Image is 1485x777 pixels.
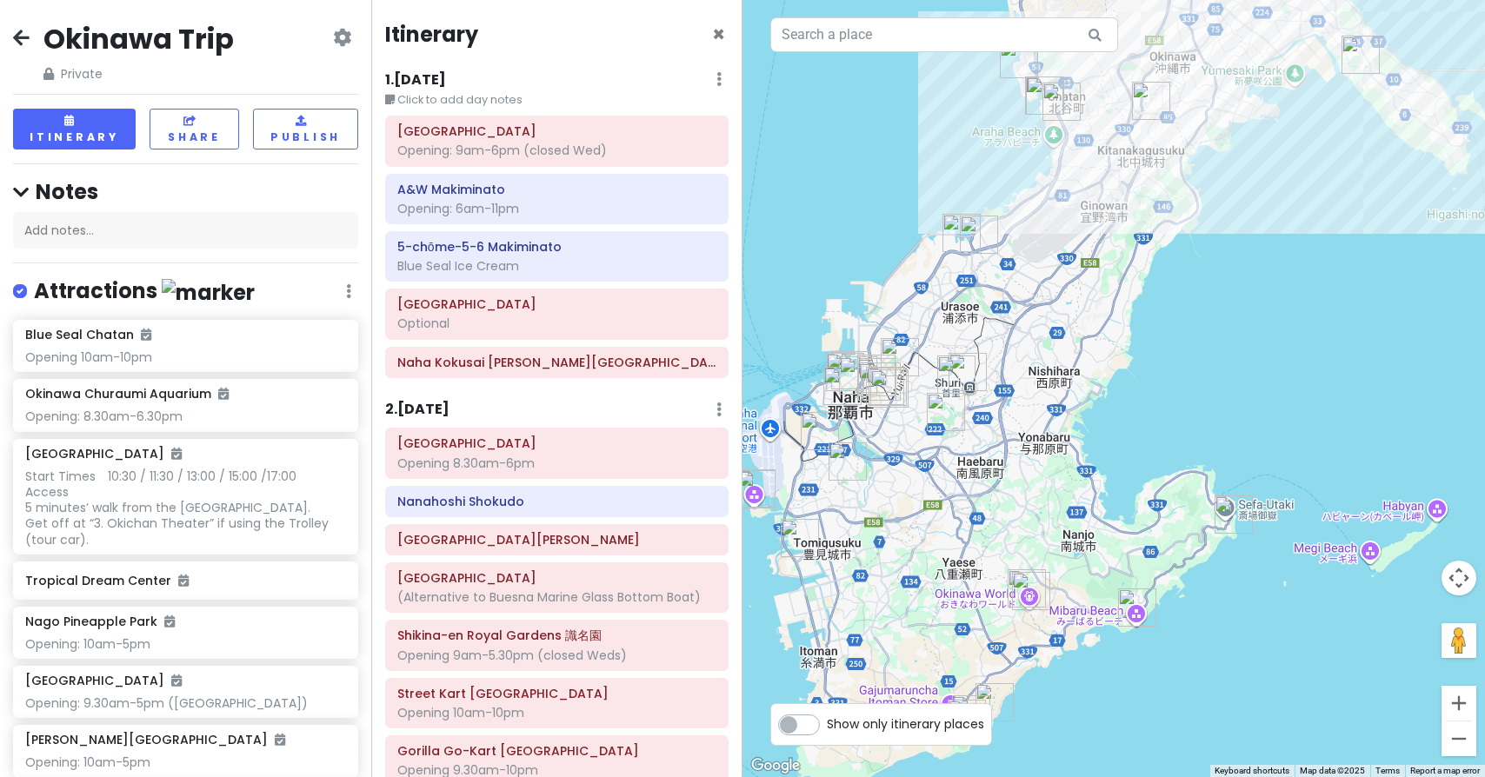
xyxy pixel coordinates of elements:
[881,338,919,376] div: DFS 沖縄 那覇店
[857,355,896,393] div: JR Kyushu Hotel Blossom Naha
[25,468,345,548] div: Start Times 10:30 / 11:30 / 13:00 / 15:00 /17:00 Access 5 minutes’ walk from the [GEOGRAPHIC_DATA...
[25,636,345,652] div: Opening: 10am-5pm
[1012,572,1050,610] div: Okinawa World
[13,178,358,205] h4: Notes
[1442,721,1476,756] button: Zoom out
[385,21,478,48] h4: Itinerary
[1442,686,1476,721] button: Zoom in
[1000,40,1038,78] div: Miyagi Coast
[858,362,896,401] div: Makishi Public Market
[397,435,716,451] h6: Shuri Castle
[1300,766,1365,775] span: Map data ©2025
[960,216,998,254] div: A&W Makiminato
[770,17,1118,52] input: Search a place
[397,589,716,605] div: (Alternative to Buesna Marine Glass Bottom Boat)
[253,109,358,149] button: Publish
[397,182,716,197] h6: A&W Makiminato
[937,355,976,394] div: Shuri Castle
[712,20,725,49] span: Close itinerary
[397,455,716,471] div: Opening 8.30am-6pm
[34,277,255,306] h4: Attractions
[385,71,446,90] h6: 1 . [DATE]
[949,353,987,391] div: Nanahoshi Shokudo
[25,614,175,629] h6: Nago Pineapple Park
[747,754,804,777] img: Google
[1410,766,1480,775] a: Report a map error
[397,296,716,312] h6: Matsuyama Park
[397,647,716,663] div: Opening 9am-5.30pm (closed Weds)
[839,356,877,395] div: Gorilla Go-Kart Okinawa
[1025,76,1063,115] div: American Village
[397,532,716,548] h6: Cape Chinen Park
[823,367,862,405] div: Street Kart Okinawa
[1215,765,1289,777] button: Keyboard shortcuts
[397,494,716,509] h6: Nanahoshi Shokudo
[397,123,716,139] h6: Fukushūen Garden
[397,743,716,759] h6: Gorilla Go-Kart Okinawa
[397,355,716,370] h6: Naha Kokusai Dori Shopping Street
[25,573,345,588] h6: Tropical Dream Center
[1132,82,1170,120] div: Pokemon Center Okinawa
[397,258,716,274] div: Blue Seal Ice Cream
[1042,83,1081,121] div: Blue Seal Chatan
[737,469,776,508] div: Umikaji Terrace Senagajima
[869,368,907,406] div: UCHINA CAFÉ BUKU-BUKU
[397,315,716,331] div: Optional
[1118,588,1156,627] div: Mibaru Marine Center
[25,673,182,688] h6: [GEOGRAPHIC_DATA]
[1026,76,1064,115] div: Taco Rice Cafe Kijimuna
[397,201,716,216] div: Opening: 6am-11pm
[13,109,136,149] button: Itinerary
[141,329,151,341] i: Added to itinerary
[275,734,285,746] i: Added to itinerary
[397,686,716,701] h6: Street Kart Okinawa
[385,401,449,419] h6: 2 . [DATE]
[948,700,986,738] div: Peace Memorial Park
[737,470,776,508] div: Hammock Cafe la Isla
[25,408,345,424] div: Opening: 8.30am-6.30pm
[25,754,345,770] div: Opening: 10am-5pm
[162,279,255,306] img: marker
[942,214,981,252] div: 5-chōme-5-6 Makiminato
[747,754,804,777] a: Open this area in Google Maps (opens a new window)
[1442,623,1476,658] button: Drag Pegman onto the map to open Street View
[826,353,864,391] div: Fukushūen Garden
[870,369,909,408] div: Tsuboya Pottery Street
[397,239,716,255] h6: 5-chōme-5-6 Makiminato
[952,695,990,734] div: Okinawa Prefectural Peace Memorial Museum
[857,358,896,396] div: Naha Kokusai Dori Shopping Street
[1008,569,1046,608] div: Valley of Gangala
[164,615,175,628] i: Added to itinerary
[1442,561,1476,595] button: Map camera controls
[1215,495,1253,534] div: Cape Chinen Park
[829,442,867,481] div: Former Japanese Navy Underground Headquarters
[831,351,869,389] div: Matsuyama Park
[385,91,729,109] small: Click to add day notes
[1375,766,1400,775] a: Terms (opens in new tab)
[25,386,229,402] h6: Okinawa Churaumi Aquarium
[25,446,182,462] h6: [GEOGRAPHIC_DATA]
[25,695,345,711] div: Opening: 9.30am-5pm ([GEOGRAPHIC_DATA])
[827,714,984,734] span: Show only itinerary places
[150,109,239,149] button: Share
[43,21,234,57] h2: Okinawa Trip
[866,367,904,405] div: Tsuboya Yachimun Street
[397,570,716,586] h6: Mibaru Marine Center
[801,412,839,450] div: AEON Naha
[25,327,151,342] h6: Blue Seal Chatan
[397,143,716,158] div: Opening: 9am-6pm (closed Wed)
[397,705,716,721] div: Opening 10am-10pm
[25,732,285,747] h6: [PERSON_NAME][GEOGRAPHIC_DATA]
[712,24,725,45] button: Close
[13,212,358,249] div: Add notes...
[178,574,189,587] i: Added to itinerary
[171,674,182,687] i: Added to itinerary
[43,64,234,83] span: Private
[171,448,182,460] i: Added to itinerary
[25,349,345,365] div: Opening 10am-10pm
[1342,36,1380,74] div: Katsuren Castle Ruins
[976,683,1014,721] div: Giza Banta Cliff
[781,519,819,557] div: Okinawa Outlet Mall Ashibinaa
[397,628,716,643] h6: Shikina-en Royal Gardens 識名園
[927,393,965,431] div: Shikina-en Royal Gardens 識名園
